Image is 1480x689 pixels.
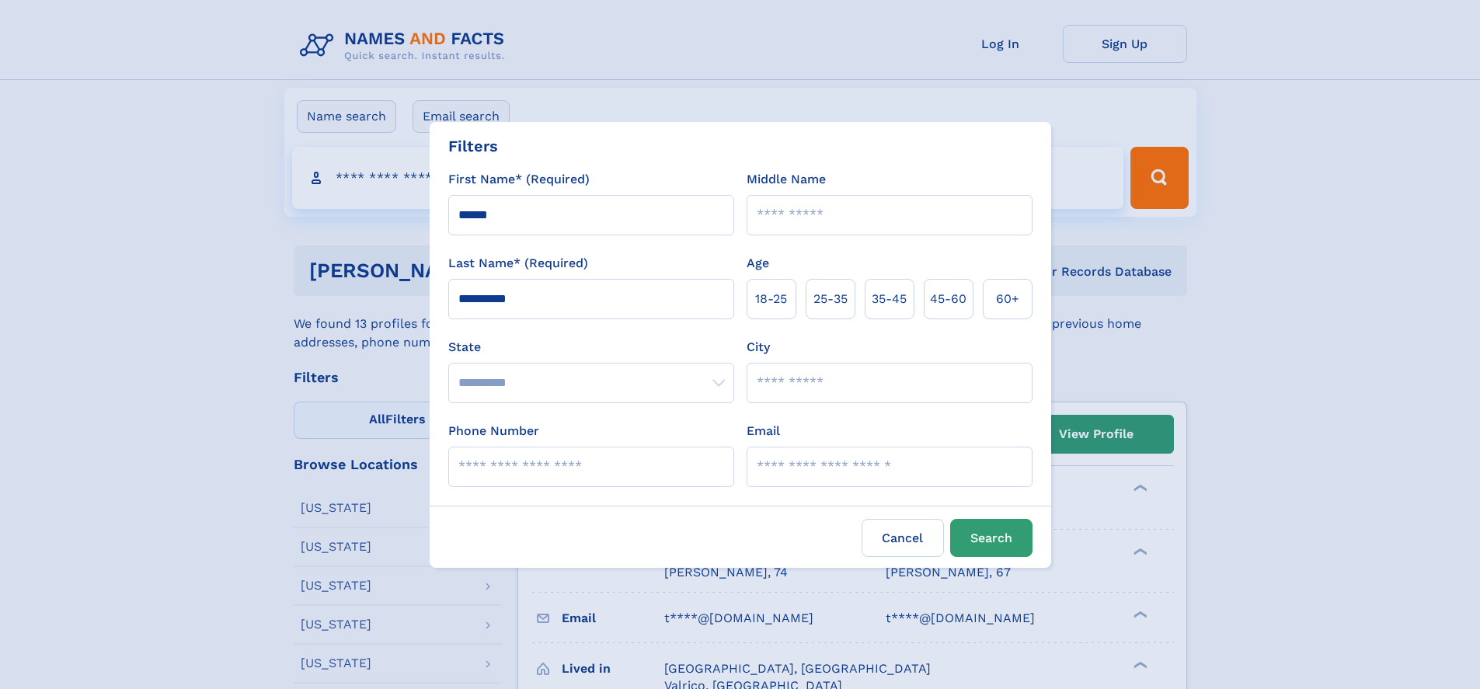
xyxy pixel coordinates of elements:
[448,422,539,440] label: Phone Number
[448,338,734,357] label: State
[813,290,848,308] span: 25‑35
[747,422,780,440] label: Email
[747,254,769,273] label: Age
[996,290,1019,308] span: 60+
[862,519,944,557] label: Cancel
[448,134,498,158] div: Filters
[747,338,770,357] label: City
[747,170,826,189] label: Middle Name
[872,290,907,308] span: 35‑45
[930,290,966,308] span: 45‑60
[448,170,590,189] label: First Name* (Required)
[950,519,1033,557] button: Search
[755,290,787,308] span: 18‑25
[448,254,588,273] label: Last Name* (Required)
